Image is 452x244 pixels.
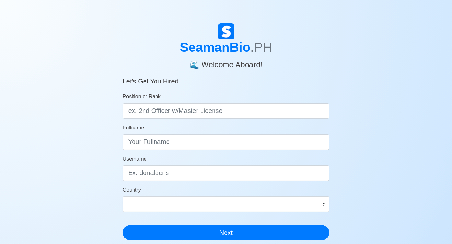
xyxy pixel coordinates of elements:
[123,156,147,161] span: Username
[123,186,141,194] label: Country
[123,165,330,181] input: Ex. donaldcris
[123,103,330,119] input: ex. 2nd Officer w/Master License
[218,23,234,39] img: Logo
[123,55,330,70] h4: 🌊 Welcome Aboard!
[250,40,272,54] span: .PH
[123,94,161,99] span: Position or Rank
[123,125,144,130] span: Fullname
[123,39,330,55] h1: SeamanBio
[123,70,330,85] h5: Let’s Get You Hired.
[123,225,330,240] button: Next
[123,134,330,150] input: Your Fullname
